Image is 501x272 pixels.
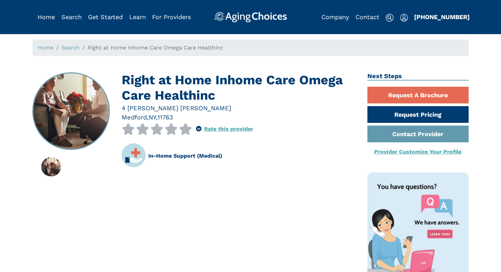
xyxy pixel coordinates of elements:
a: Company [321,13,349,20]
a: Get Started [88,13,123,20]
img: search-icon.svg [385,14,394,22]
a: Provider Customize Your Profile [374,148,461,155]
span: , [147,114,149,121]
h2: Next Steps [367,72,469,81]
a: Learn [129,13,146,20]
img: Right at Home Inhome Care Omega Care Healthinc [41,157,61,176]
a: Home [37,13,55,20]
nav: breadcrumb [32,40,469,56]
div: Popover trigger [196,123,201,135]
a: Search [61,13,82,20]
a: Request Pricing [367,106,469,123]
a: Search [61,44,80,51]
a: Contact Provider [367,126,469,142]
img: AgingChoices [214,12,287,23]
div: Popover trigger [61,12,82,23]
span: Right at Home Inhome Care Omega Care Healthinc [88,44,223,51]
div: Popover trigger [400,12,408,23]
span: NY [149,114,156,121]
a: Contact [355,13,379,20]
a: [PHONE_NUMBER] [414,13,470,20]
div: In-Home Support (Medical) [148,152,222,160]
div: 11763 [157,113,173,122]
a: For Providers [152,13,191,20]
img: Right at Home Inhome Care Omega Care Healthinc [33,73,109,149]
img: user-icon.svg [400,14,408,22]
a: Rate this provider [204,126,253,132]
span: , [156,114,157,121]
a: Home [38,44,54,51]
a: Request A Brochure [367,87,469,103]
h1: Right at Home Inhome Care Omega Care Healthinc [122,72,357,103]
div: 4 [PERSON_NAME] [PERSON_NAME] [122,103,357,113]
span: Medford [122,114,147,121]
